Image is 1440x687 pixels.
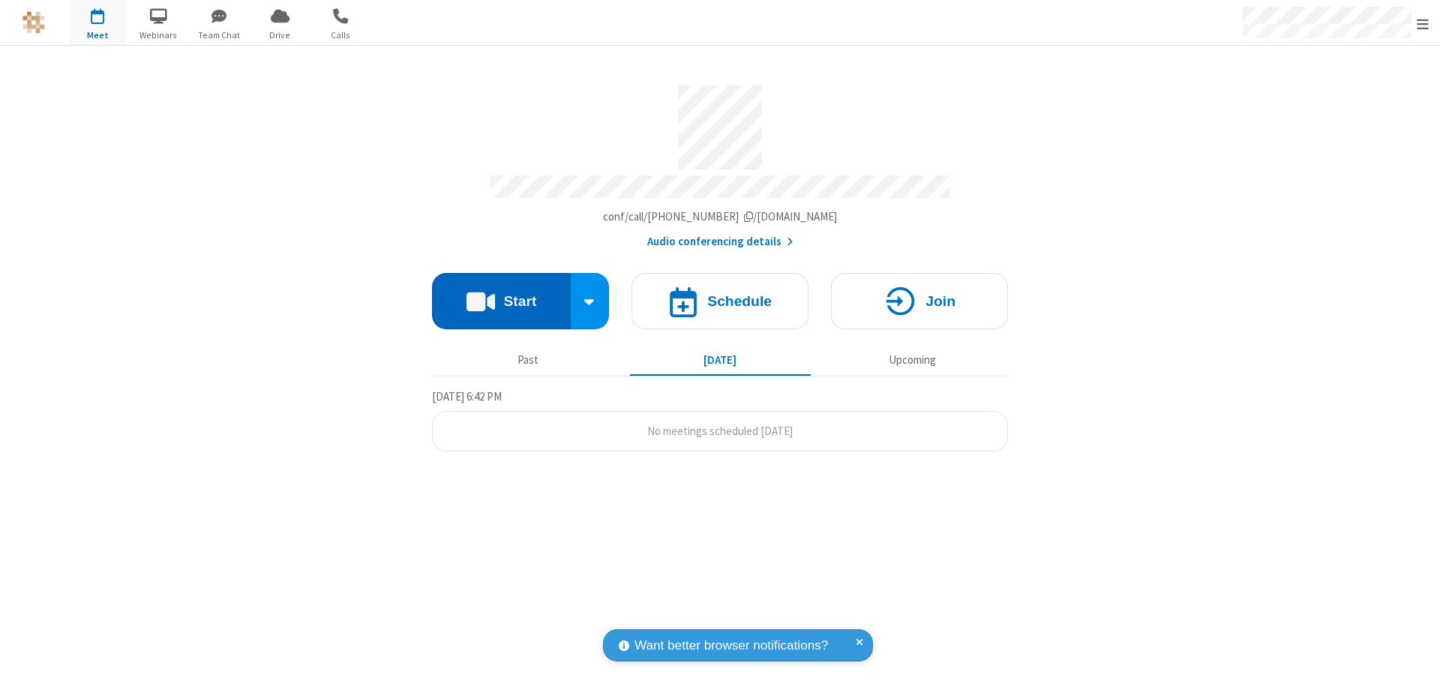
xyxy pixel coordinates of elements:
[313,28,369,42] span: Calls
[634,636,828,655] span: Want better browser notifications?
[603,208,838,226] button: Copy my meeting room linkCopy my meeting room link
[822,346,1003,374] button: Upcoming
[70,28,126,42] span: Meet
[603,209,838,223] span: Copy my meeting room link
[647,424,793,438] span: No meetings scheduled [DATE]
[191,28,247,42] span: Team Chat
[503,294,536,308] h4: Start
[130,28,187,42] span: Webinars
[438,346,619,374] button: Past
[432,74,1008,250] section: Account details
[432,388,1008,452] section: Today's Meetings
[630,346,811,374] button: [DATE]
[432,273,571,329] button: Start
[22,11,45,34] img: QA Selenium DO NOT DELETE OR CHANGE
[571,273,610,329] div: Start conference options
[432,389,502,403] span: [DATE] 6:42 PM
[631,273,808,329] button: Schedule
[831,273,1008,329] button: Join
[707,294,772,308] h4: Schedule
[252,28,308,42] span: Drive
[925,294,955,308] h4: Join
[647,233,793,250] button: Audio conferencing details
